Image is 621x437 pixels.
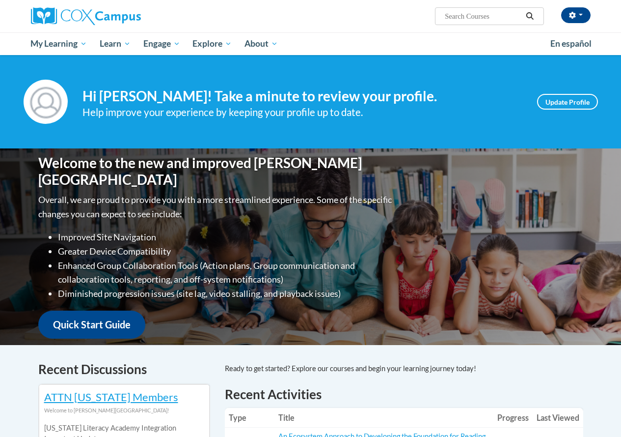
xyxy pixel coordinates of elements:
[561,7,591,23] button: Account Settings
[143,38,180,50] span: Engage
[244,38,278,50] span: About
[38,155,394,188] h1: Welcome to the new and improved [PERSON_NAME][GEOGRAPHIC_DATA]
[58,287,394,301] li: Diminished progression issues (site lag, video stalling, and playback issues)
[544,33,598,54] a: En español
[38,193,394,221] p: Overall, we are proud to provide you with a more streamlined experience. Some of the specific cha...
[24,32,598,55] div: Main menu
[38,311,145,339] a: Quick Start Guide
[493,408,533,428] th: Progress
[192,38,232,50] span: Explore
[44,390,178,404] a: ATTN [US_STATE] Members
[58,259,394,287] li: Enhanced Group Collaboration Tools (Action plans, Group communication and collaboration tools, re...
[25,32,94,55] a: My Learning
[31,7,208,25] a: Cox Campus
[225,408,274,428] th: Type
[238,32,284,55] a: About
[225,385,583,403] h1: Recent Activities
[31,7,141,25] img: Cox Campus
[550,38,592,49] span: En español
[30,38,87,50] span: My Learning
[24,80,68,124] img: Profile Image
[93,32,137,55] a: Learn
[137,32,187,55] a: Engage
[274,408,493,428] th: Title
[533,408,583,428] th: Last Viewed
[58,230,394,244] li: Improved Site Navigation
[522,10,537,22] button: Search
[82,88,522,105] h4: Hi [PERSON_NAME]! Take a minute to review your profile.
[444,10,522,22] input: Search Courses
[58,244,394,259] li: Greater Device Compatibility
[100,38,131,50] span: Learn
[82,104,522,120] div: Help improve your experience by keeping your profile up to date.
[38,360,210,379] h4: Recent Discussions
[537,94,598,110] a: Update Profile
[186,32,238,55] a: Explore
[44,405,204,416] div: Welcome to [PERSON_NAME][GEOGRAPHIC_DATA]!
